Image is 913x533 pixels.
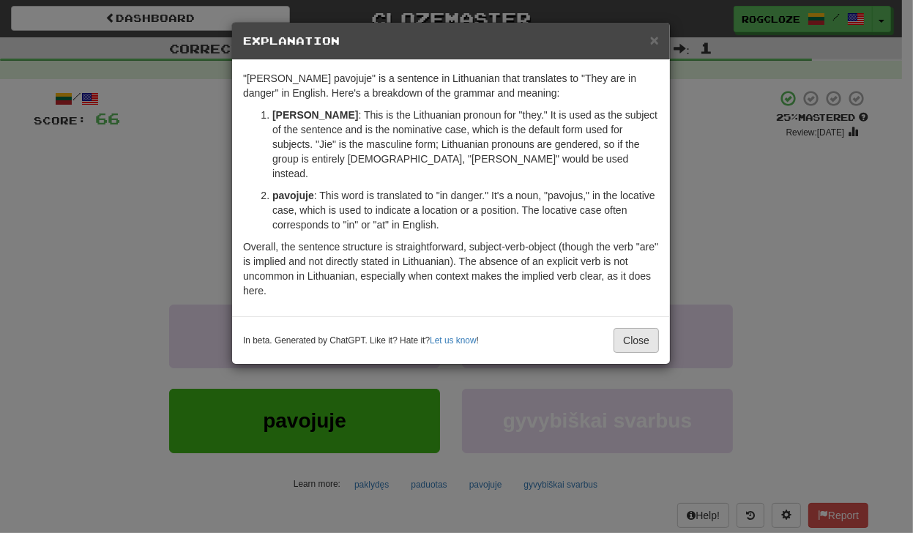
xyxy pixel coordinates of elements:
[650,32,659,48] button: Close
[243,335,479,347] small: In beta. Generated by ChatGPT. Like it? Hate it? !
[272,109,358,121] strong: [PERSON_NAME]
[614,328,659,353] button: Close
[430,335,476,346] a: Let us know
[243,71,659,100] p: "[PERSON_NAME] pavojuje" is a sentence in Lithuanian that translates to "They are in danger" in E...
[650,31,659,48] span: ×
[243,34,659,48] h5: Explanation
[243,239,659,298] p: Overall, the sentence structure is straightforward, subject-verb-object (though the verb "are" is...
[272,188,659,232] p: : This word is translated to "in danger." It's a noun, "pavojus," in the locative case, which is ...
[272,108,659,181] p: : This is the Lithuanian pronoun for "they." It is used as the subject of the sentence and is the...
[272,190,314,201] strong: pavojuje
